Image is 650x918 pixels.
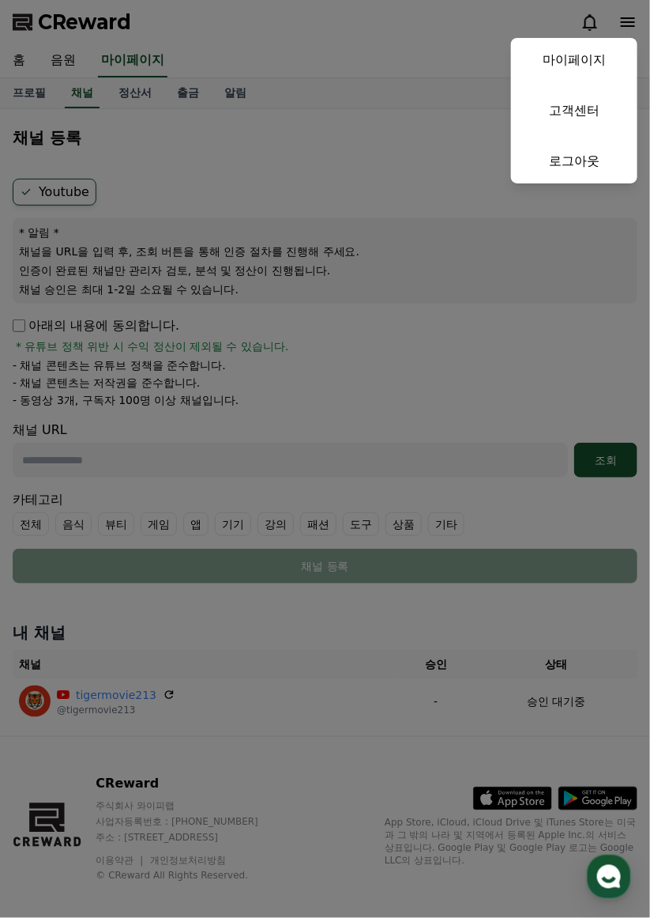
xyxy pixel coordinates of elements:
[511,38,637,82] a: 마이페이지
[511,38,637,183] button: 마이페이지 고객센터 로그아웃
[104,501,204,541] a: 대화
[511,89,637,133] a: 고객센터
[50,525,59,538] span: 홈
[204,501,303,541] a: 설정
[5,501,104,541] a: 홈
[511,139,637,183] a: 로그아웃
[244,525,263,538] span: 설정
[145,526,163,538] span: 대화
